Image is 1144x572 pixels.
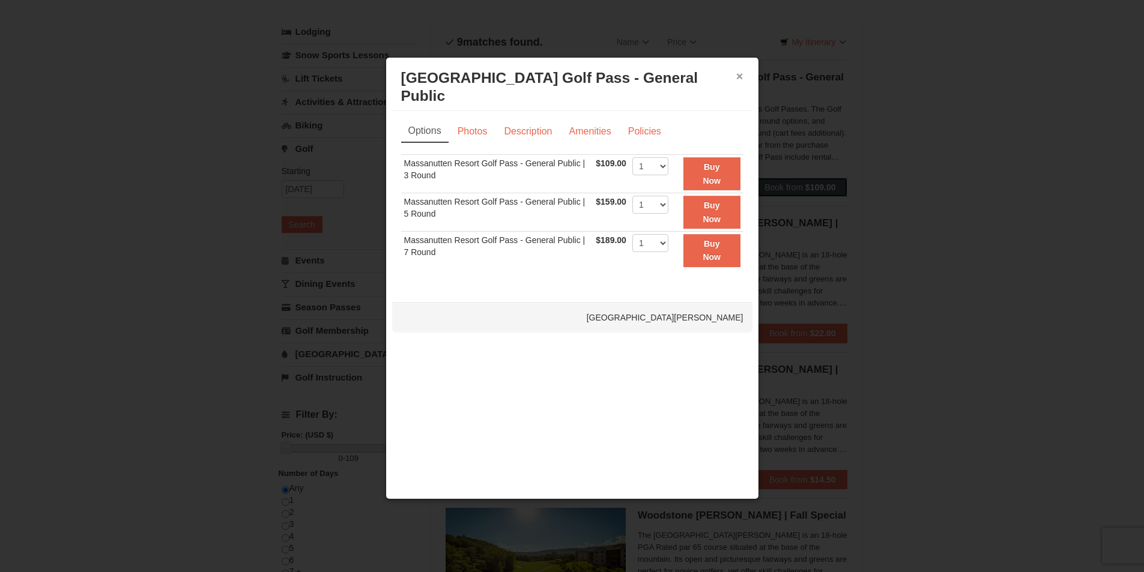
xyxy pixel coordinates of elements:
[736,70,743,82] button: ×
[683,157,740,190] button: Buy Now
[401,193,593,232] td: Massanutten Resort Golf Pass - General Public | 5 Round
[703,162,721,185] strong: Buy Now
[596,235,626,245] span: $189.00
[401,69,743,105] h3: [GEOGRAPHIC_DATA] Golf Pass - General Public
[703,200,721,223] strong: Buy Now
[596,158,626,168] span: $109.00
[392,303,752,333] div: [GEOGRAPHIC_DATA][PERSON_NAME]
[683,234,740,267] button: Buy Now
[561,120,619,143] a: Amenities
[450,120,495,143] a: Photos
[496,120,560,143] a: Description
[596,197,626,206] span: $159.00
[401,155,593,193] td: Massanutten Resort Golf Pass - General Public | 3 Round
[683,196,740,229] button: Buy Now
[703,239,721,262] strong: Buy Now
[620,120,669,143] a: Policies
[401,231,593,269] td: Massanutten Resort Golf Pass - General Public | 7 Round
[401,120,449,143] a: Options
